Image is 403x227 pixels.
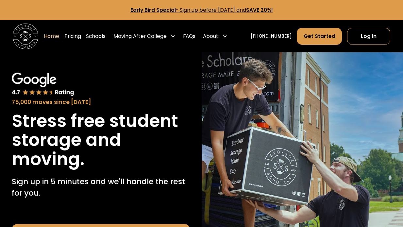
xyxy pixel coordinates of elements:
a: Get Started [297,28,342,45]
div: Moving After College [113,32,167,40]
h1: Stress free student storage and moving. [12,112,190,169]
a: Pricing [64,27,81,45]
div: 75,000 moves since [DATE] [12,98,190,106]
a: Home [44,27,59,45]
img: Storage Scholars main logo [13,24,38,49]
a: Schools [86,27,106,45]
a: FAQs [183,27,195,45]
strong: Early Bird Special [130,7,176,13]
img: Google 4.7 star rating [12,73,74,96]
a: Log In [347,28,390,45]
a: [PHONE_NUMBER] [250,33,292,40]
div: About [203,32,218,40]
strong: SAVE 20%! [246,7,273,13]
a: Early Bird Special- Sign up before [DATE] andSAVE 20%! [130,7,273,13]
p: Sign up in 5 minutes and we'll handle the rest for you. [12,176,190,199]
